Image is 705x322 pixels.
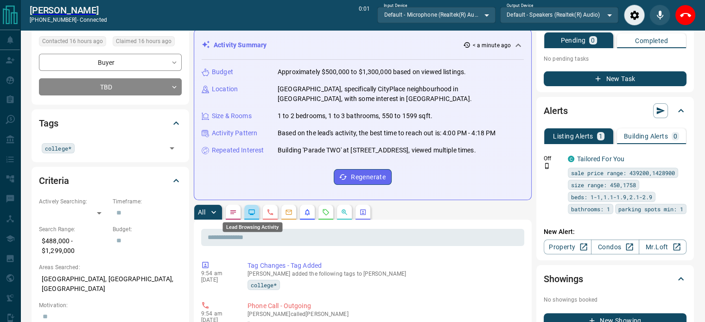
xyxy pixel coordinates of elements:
[251,280,277,290] span: college*
[39,54,182,71] div: Buyer
[675,5,696,25] div: End Call
[553,133,593,139] p: Listing Alerts
[544,268,686,290] div: Showings
[599,133,603,139] p: 1
[571,204,610,214] span: bathrooms: 1
[39,234,108,259] p: $488,000 - $1,299,000
[45,144,71,153] span: college*
[544,100,686,122] div: Alerts
[212,111,252,121] p: Size & Rooms
[577,155,624,163] a: Tailored For You
[359,5,370,25] p: 0:01
[39,116,58,131] h2: Tags
[649,5,670,25] div: Mute
[267,208,274,216] svg: Calls
[377,7,495,23] div: Default - Microphone (Realtek(R) Audio)
[544,103,568,118] h2: Alerts
[384,3,407,9] label: Input Device
[624,133,668,139] p: Building Alerts
[544,227,686,237] p: New Alert:
[618,204,683,214] span: parking spots min: 1
[507,3,533,9] label: Output Device
[500,7,618,23] div: Default - Speakers (Realtek(R) Audio)
[198,209,205,215] p: All
[80,17,107,23] span: connected
[116,37,171,46] span: Claimed 16 hours ago
[304,208,311,216] svg: Listing Alerts
[39,225,108,234] p: Search Range:
[639,240,686,254] a: Mr.Loft
[113,36,182,49] div: Thu Sep 11 2025
[278,145,476,155] p: Building 'Parade TWO' at [STREET_ADDRESS], viewed multiple times.
[39,271,182,297] p: [GEOGRAPHIC_DATA], [GEOGRAPHIC_DATA], [GEOGRAPHIC_DATA]
[334,169,392,185] button: Regenerate
[624,5,645,25] div: Audio Settings
[359,208,367,216] svg: Agent Actions
[571,192,652,202] span: beds: 1-1,1.1-1.9,2.1-2.9
[341,208,348,216] svg: Opportunities
[212,145,264,155] p: Repeated Interest
[278,111,432,121] p: 1 to 2 bedrooms, 1 to 3 bathrooms, 550 to 1599 sqft.
[591,37,595,44] p: 0
[568,156,574,162] div: condos.ca
[544,71,686,86] button: New Task
[202,37,524,54] div: Activity Summary< a minute ago
[39,170,182,192] div: Criteria
[212,84,238,94] p: Location
[571,168,675,177] span: sale price range: 439200,1428900
[212,67,233,77] p: Budget
[42,37,103,46] span: Contacted 16 hours ago
[285,208,292,216] svg: Emails
[571,180,636,189] span: size range: 450,1758
[544,240,591,254] a: Property
[544,296,686,304] p: No showings booked
[39,263,182,271] p: Areas Searched:
[278,67,466,77] p: Approximately $500,000 to $1,300,000 based on viewed listings.
[39,112,182,134] div: Tags
[201,270,234,277] p: 9:54 am
[113,197,182,206] p: Timeframe:
[544,52,686,66] p: No pending tasks
[113,225,182,234] p: Budget:
[248,271,521,277] p: [PERSON_NAME] added the following tags to [PERSON_NAME]
[229,208,237,216] svg: Notes
[278,84,524,104] p: [GEOGRAPHIC_DATA], specifically CityPlace neighbourhood in [GEOGRAPHIC_DATA], with some interest ...
[544,271,583,286] h2: Showings
[248,208,255,216] svg: Lead Browsing Activity
[39,78,182,95] div: TBD
[39,173,69,188] h2: Criteria
[322,208,330,216] svg: Requests
[472,41,511,50] p: < a minute ago
[30,5,107,16] a: [PERSON_NAME]
[30,16,107,24] p: [PHONE_NUMBER] -
[201,277,234,283] p: [DATE]
[248,261,521,271] p: Tag Changes - Tag Added
[560,37,585,44] p: Pending
[635,38,668,44] p: Completed
[165,142,178,155] button: Open
[212,128,257,138] p: Activity Pattern
[222,222,282,232] div: Lead Browsing Activity
[544,154,562,163] p: Off
[214,40,267,50] p: Activity Summary
[673,133,677,139] p: 0
[39,36,108,49] div: Thu Sep 11 2025
[591,240,639,254] a: Condos
[39,197,108,206] p: Actively Searching:
[248,301,521,311] p: Phone Call - Outgoing
[248,311,521,317] p: [PERSON_NAME] called [PERSON_NAME]
[39,301,182,309] p: Motivation:
[544,163,550,169] svg: Push Notification Only
[201,310,234,317] p: 9:54 am
[278,128,495,138] p: Based on the lead's activity, the best time to reach out is: 4:00 PM - 4:18 PM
